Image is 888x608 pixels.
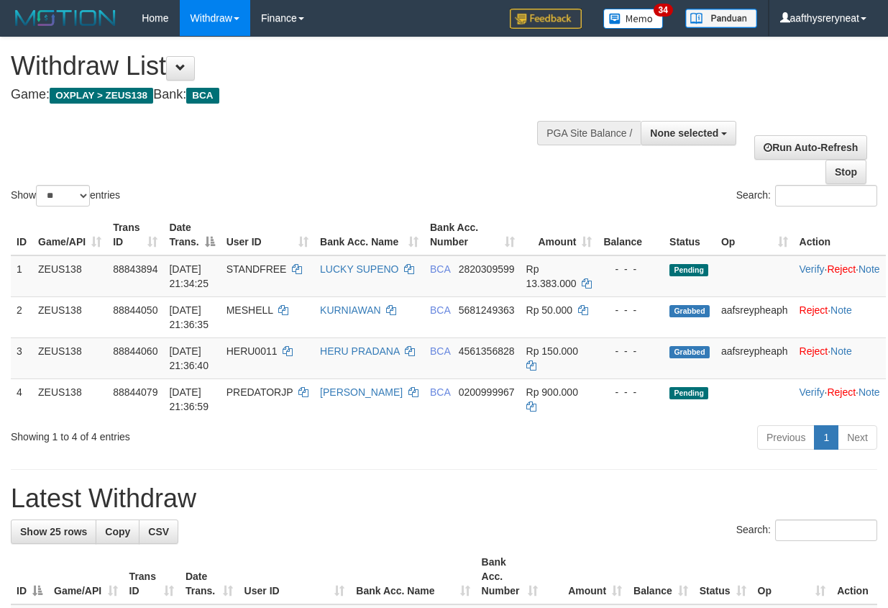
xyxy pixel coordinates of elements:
span: BCA [186,88,219,104]
div: - - - [603,303,658,317]
span: Rp 900.000 [526,386,578,398]
a: Run Auto-Refresh [754,135,867,160]
span: 88844060 [113,345,157,357]
td: 4 [11,378,32,419]
label: Search: [736,185,877,207]
img: Button%20Memo.svg [603,9,664,29]
th: Status [664,214,715,255]
span: BCA [430,263,450,275]
img: panduan.png [685,9,757,28]
th: Trans ID: activate to sort column ascending [124,549,180,604]
span: STANDFREE [226,263,287,275]
span: Rp 50.000 [526,304,573,316]
th: Balance: activate to sort column ascending [628,549,694,604]
select: Showentries [36,185,90,207]
span: [DATE] 21:36:59 [169,386,209,412]
td: 3 [11,337,32,378]
a: CSV [139,519,178,544]
a: Reject [827,263,856,275]
img: Feedback.jpg [510,9,582,29]
span: [DATE] 21:36:35 [169,304,209,330]
button: None selected [641,121,736,145]
th: Op: activate to sort column ascending [715,214,794,255]
a: KURNIAWAN [320,304,381,316]
span: [DATE] 21:36:40 [169,345,209,371]
td: · [794,296,886,337]
span: BCA [430,386,450,398]
span: MESHELL [226,304,273,316]
a: LUCKY SUPENO [320,263,398,275]
th: Bank Acc. Name: activate to sort column ascending [314,214,424,255]
th: User ID: activate to sort column ascending [239,549,351,604]
span: Grabbed [669,305,710,317]
th: Bank Acc. Number: activate to sort column ascending [476,549,544,604]
div: - - - [603,344,658,358]
th: Bank Acc. Number: activate to sort column ascending [424,214,521,255]
th: Balance [598,214,664,255]
span: BCA [430,345,450,357]
a: Next [838,425,877,450]
td: ZEUS138 [32,337,107,378]
a: Reject [800,304,828,316]
td: aafsreypheaph [715,296,794,337]
span: Copy 4561356828 to clipboard [459,345,515,357]
td: · · [794,378,886,419]
th: Amount: activate to sort column ascending [521,214,598,255]
a: Reject [827,386,856,398]
span: Show 25 rows [20,526,87,537]
span: Rp 150.000 [526,345,578,357]
a: Note [859,386,880,398]
th: Game/API: activate to sort column ascending [48,549,124,604]
th: Trans ID: activate to sort column ascending [107,214,163,255]
td: ZEUS138 [32,255,107,297]
span: HERU0011 [226,345,278,357]
td: · · [794,255,886,297]
label: Search: [736,519,877,541]
div: - - - [603,262,658,276]
th: ID [11,214,32,255]
th: User ID: activate to sort column ascending [221,214,314,255]
th: Amount: activate to sort column ascending [544,549,628,604]
a: Stop [825,160,866,184]
span: Grabbed [669,346,710,358]
td: ZEUS138 [32,378,107,419]
span: CSV [148,526,169,537]
a: Verify [800,263,825,275]
th: Status: activate to sort column ascending [694,549,752,604]
input: Search: [775,185,877,207]
span: PREDATORJP [226,386,293,398]
a: Note [859,263,880,275]
td: aafsreypheaph [715,337,794,378]
th: Game/API: activate to sort column ascending [32,214,107,255]
td: · [794,337,886,378]
h4: Game: Bank: [11,88,577,102]
label: Show entries [11,185,120,207]
div: Showing 1 to 4 of 4 entries [11,424,360,444]
span: 88843894 [113,263,157,275]
td: ZEUS138 [32,296,107,337]
span: Rp 13.383.000 [526,263,577,289]
a: Note [830,304,852,316]
td: 1 [11,255,32,297]
span: None selected [650,127,718,139]
span: 34 [654,4,673,17]
input: Search: [775,519,877,541]
a: Previous [757,425,815,450]
th: Action [831,549,877,604]
span: Copy 0200999967 to clipboard [459,386,515,398]
a: HERU PRADANA [320,345,399,357]
span: 88844050 [113,304,157,316]
div: PGA Site Balance / [537,121,641,145]
th: Date Trans.: activate to sort column descending [163,214,220,255]
span: 88844079 [113,386,157,398]
span: BCA [430,304,450,316]
a: Note [830,345,852,357]
a: 1 [814,425,838,450]
div: - - - [603,385,658,399]
span: Copy 2820309599 to clipboard [459,263,515,275]
th: Date Trans.: activate to sort column ascending [180,549,239,604]
span: OXPLAY > ZEUS138 [50,88,153,104]
h1: Withdraw List [11,52,577,81]
td: 2 [11,296,32,337]
span: [DATE] 21:34:25 [169,263,209,289]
